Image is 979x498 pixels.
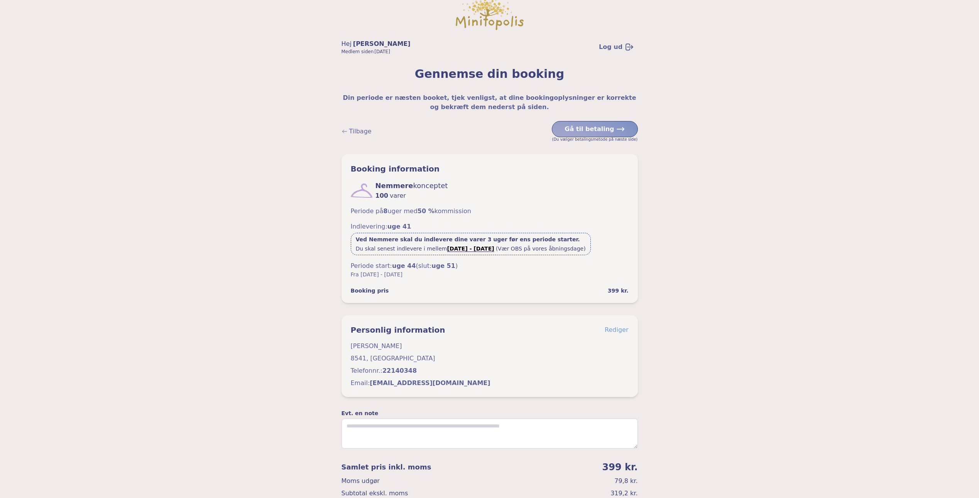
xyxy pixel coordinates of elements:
[387,207,417,215] span: uger med
[342,39,352,49] span: Hej
[342,127,372,136] a: Tilbage
[610,489,637,498] span: 319,2 kr.
[552,137,637,142] div: (Du vælger betalingsmetode på næste side)
[387,223,411,230] span: uge 41
[614,476,637,486] span: 79,8 kr.
[356,245,586,252] div: Du skal senest indlevere i mellem
[351,222,591,231] span: Indlevering:
[552,121,637,137] button: Gå til betaling
[351,355,435,362] span: 8541, [GEOGRAPHIC_DATA]
[392,262,458,269] span: (slut: )
[375,192,388,199] span: 100
[351,325,445,335] span: Personlig information
[435,207,471,215] span: kommission
[342,67,638,81] span: Gennemse din booking
[351,379,370,387] span: Email:
[413,182,448,190] span: konceptet
[342,409,638,417] label: Evt. en note
[496,246,586,252] span: (Vær OBS på vores åbningsdage)
[374,49,390,54] span: [DATE]
[375,180,448,191] h4: Nemmere
[342,476,380,486] span: Moms udgør
[605,325,628,335] button: Rediger
[351,271,591,278] span: Fra [DATE] - [DATE]
[383,207,387,215] span: 8
[392,262,416,269] span: uge 44
[342,462,431,473] h4: Samlet pris inkl. moms
[351,379,490,388] h5: [EMAIL_ADDRESS][DOMAIN_NAME]
[351,366,417,375] h5: 22140348
[602,461,638,473] span: 399 kr.
[390,191,406,200] div: varer
[447,246,494,252] span: [DATE] - [DATE]
[565,124,614,134] span: Gå til betaling
[342,93,638,112] h5: Din periode er næsten booket, tjek venligst, at dine bookingoplysninger er korrekte og bekræft de...
[353,40,411,47] span: [PERSON_NAME]
[418,207,435,215] span: 50 %
[342,489,408,498] span: Subtotal ekskl. moms
[351,207,418,215] span: Periode på
[356,236,586,243] div: Ved Nemmere skal du indlevere dine varer 3 uger før ens periode starter.
[599,42,622,52] span: Log ud
[351,342,402,350] span: [PERSON_NAME]
[608,288,629,294] p: 399 kr.
[351,367,382,374] span: Telefonnr.:
[351,262,392,269] span: Periode start:
[351,288,389,294] p: Booking pris
[349,127,372,136] span: Tilbage
[342,49,374,55] span: Medlem siden
[431,262,455,269] span: uge 51
[595,40,637,54] button: Log ud
[351,164,440,173] span: Booking information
